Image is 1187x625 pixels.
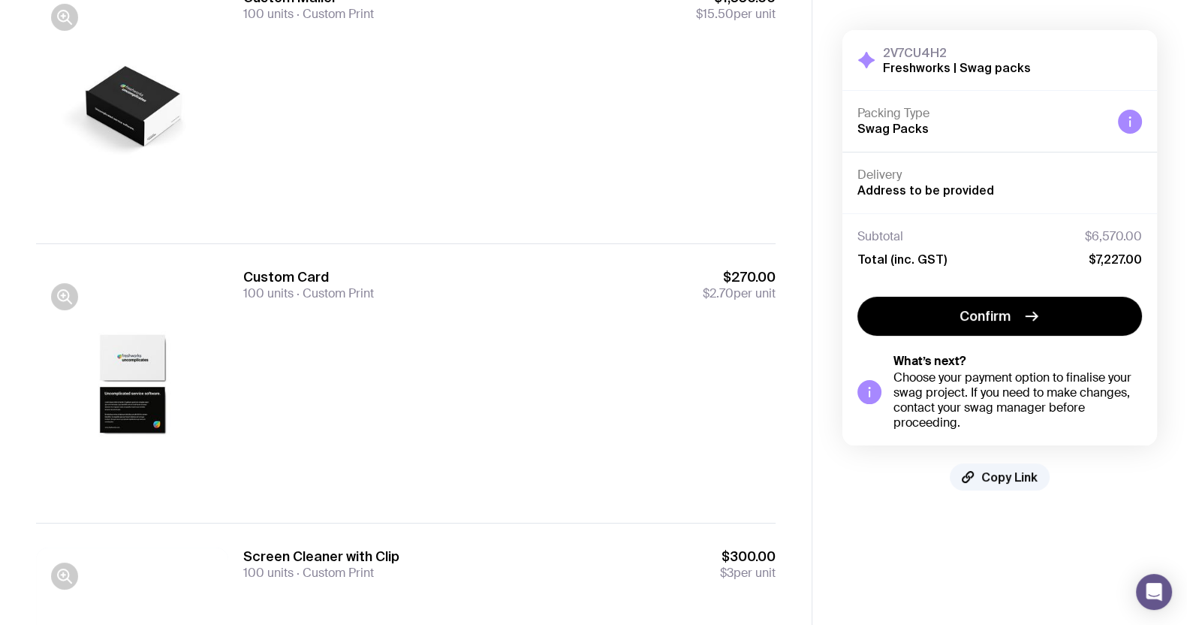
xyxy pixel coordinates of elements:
[243,548,399,566] h3: Screen Cleaner with Clip
[294,565,374,581] span: Custom Print
[243,565,294,581] span: 100 units
[703,268,776,286] span: $270.00
[1085,229,1142,244] span: $6,570.00
[720,565,734,581] span: $3
[1136,574,1172,610] div: Open Intercom Messenger
[857,106,1106,121] h4: Packing Type
[696,6,734,22] span: $15.50
[857,183,994,197] span: Address to be provided
[981,470,1038,485] span: Copy Link
[883,45,1031,60] h3: 2V7CU4H2
[950,463,1050,491] button: Copy Link
[703,286,776,301] span: per unit
[720,566,776,581] span: per unit
[243,285,294,301] span: 100 units
[893,354,1142,369] h5: What’s next?
[960,307,1011,325] span: Confirm
[893,370,1142,430] div: Choose your payment option to finalise your swag project. If you need to make changes, contact yo...
[243,6,294,22] span: 100 units
[1089,252,1142,267] span: $7,227.00
[696,7,776,22] span: per unit
[857,297,1142,336] button: Confirm
[857,168,1142,183] h4: Delivery
[720,548,776,566] span: $300.00
[243,268,374,286] h3: Custom Card
[294,285,374,301] span: Custom Print
[857,229,903,244] span: Subtotal
[857,252,947,267] span: Total (inc. GST)
[294,6,374,22] span: Custom Print
[857,122,929,135] span: Swag Packs
[883,60,1031,75] h2: Freshworks | Swag packs
[703,285,734,301] span: $2.70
